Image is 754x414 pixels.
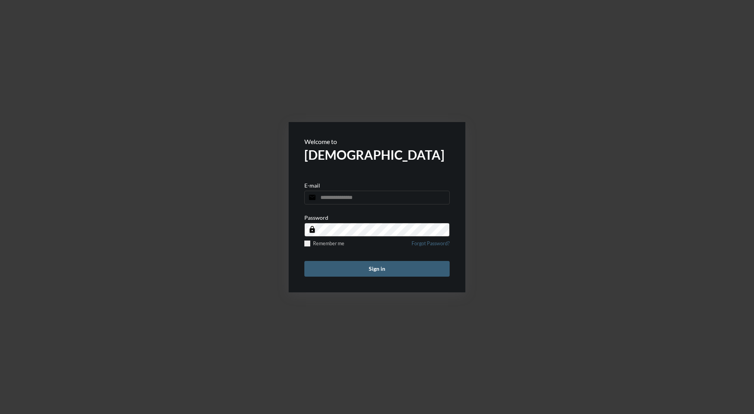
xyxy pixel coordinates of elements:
p: Welcome to [304,138,450,145]
p: E-mail [304,182,320,189]
label: Remember me [304,241,344,246]
button: Sign in [304,261,450,277]
p: Password [304,214,328,221]
h2: [DEMOGRAPHIC_DATA] [304,147,450,162]
a: Forgot Password? [412,241,450,251]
